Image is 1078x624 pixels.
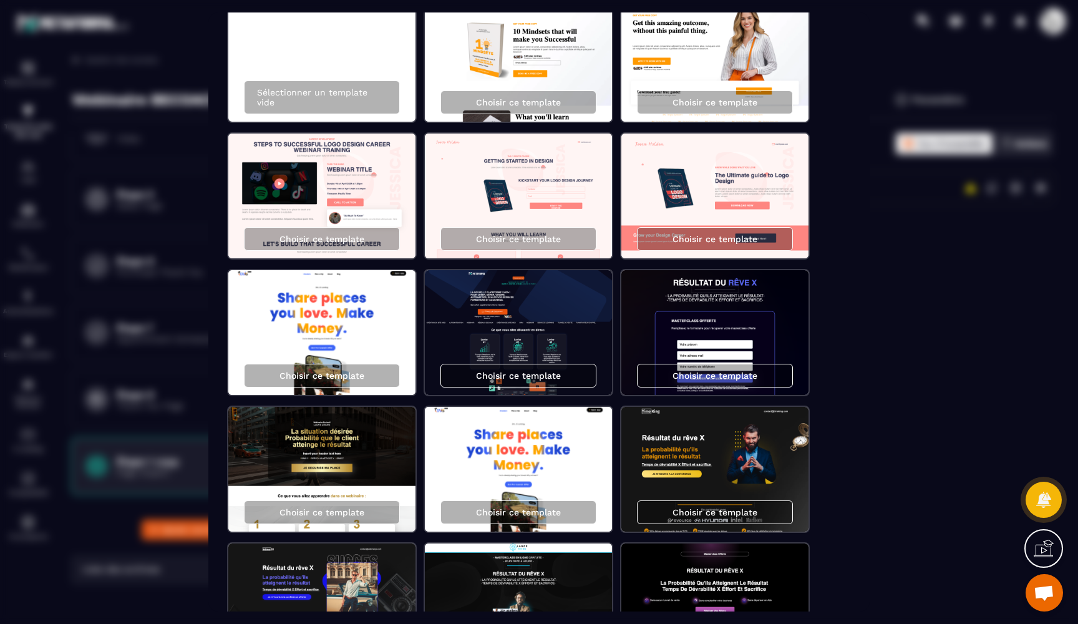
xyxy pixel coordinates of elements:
p: Choisir ce template [673,97,757,107]
p: Choisir ce template [476,234,561,244]
p: Sélectionner un template vide [257,87,387,107]
p: Choisir ce template [476,97,561,107]
img: image [425,407,612,532]
p: Choisir ce template [279,507,364,517]
img: image [425,270,612,395]
img: image [621,134,808,258]
img: image [425,134,612,258]
img: image [621,270,808,395]
p: Choisir ce template [673,234,757,244]
p: Choisir ce template [476,371,561,381]
p: Choisir ce template [279,371,364,381]
p: Choisir ce template [279,234,364,244]
p: Choisir ce template [673,371,757,381]
img: image [228,407,415,532]
p: Choisir ce template [476,507,561,517]
p: Choisir ce template [673,507,757,517]
img: image [228,270,415,395]
div: Ouvrir le chat [1026,574,1063,612]
img: image [621,407,808,532]
img: image [228,134,415,258]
